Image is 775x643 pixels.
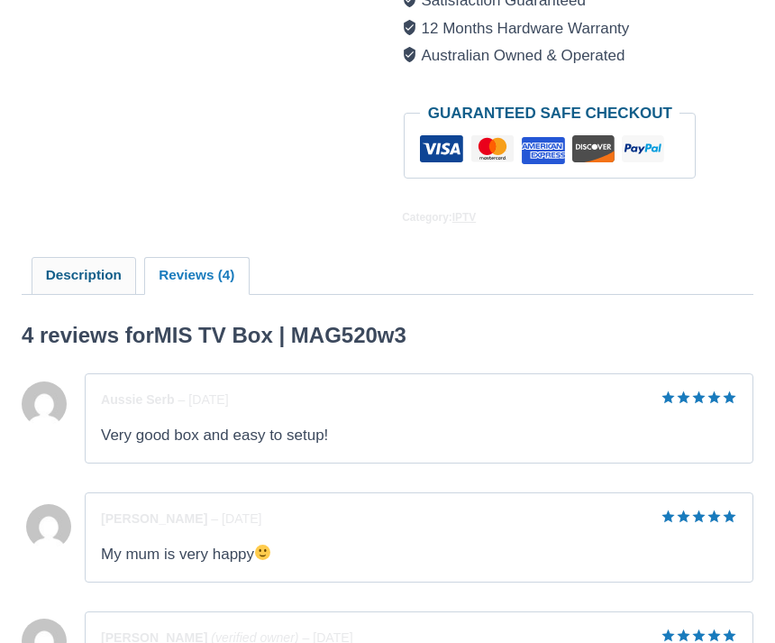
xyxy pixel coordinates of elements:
[145,258,249,294] a: Reviews (4)
[32,258,136,294] a: Description
[101,392,175,407] strong: Aussie Serb
[420,101,679,125] legend: GUARANTEED SAFE CHECKOUT
[178,392,185,407] span: –
[402,42,753,70] li: Australian Owned & Operated
[22,319,753,352] h2: 4 reviews for
[402,209,753,226] span: Category:
[402,15,753,43] li: 12 Months Hardware Warranty
[188,392,228,407] time: [DATE]
[661,509,737,563] span: Rated out of 5
[661,509,737,524] div: Rated 5 out of 5
[661,390,737,444] span: Rated out of 5
[101,511,207,526] strong: [PERSON_NAME]
[222,511,261,526] time: [DATE]
[154,323,406,347] span: MIS TV Box | MAG520w3
[661,390,737,405] div: Rated 5 out of 5
[452,211,476,224] a: IPTV
[101,423,737,447] p: Very good box and easy to setup!
[255,545,270,560] img: 🙂
[101,542,737,566] p: My mum is very happy
[211,511,218,526] span: –
[661,628,737,643] div: Rated 5 out of 5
